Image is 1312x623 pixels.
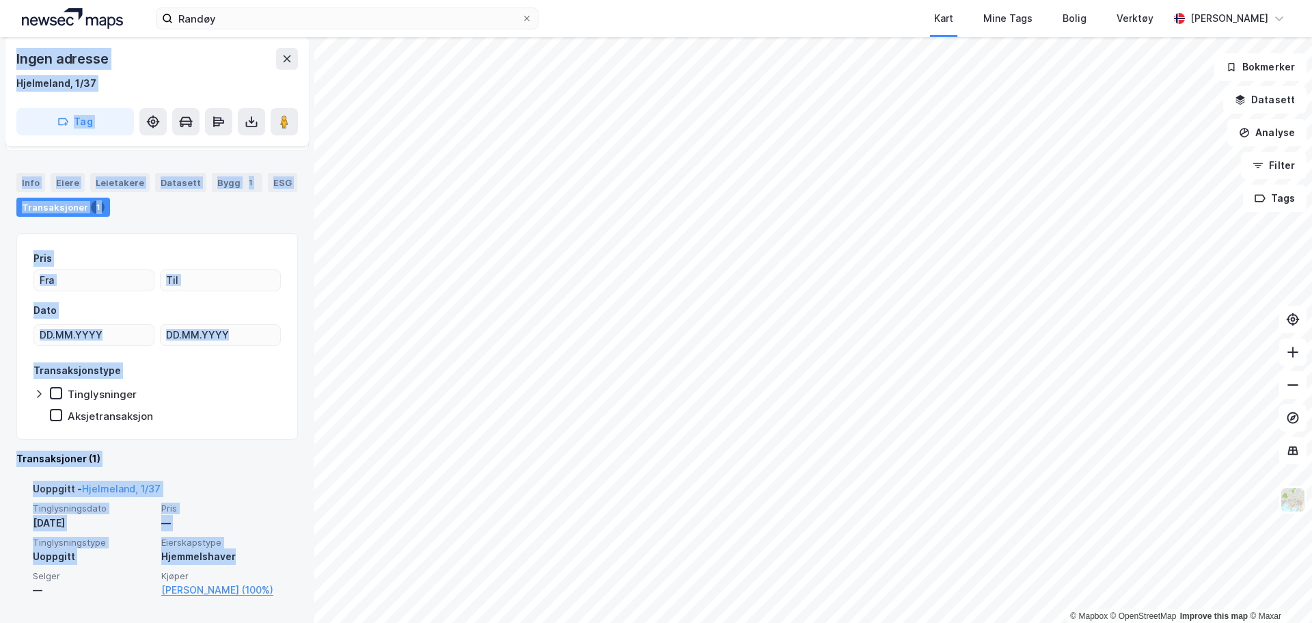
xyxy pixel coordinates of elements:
div: — [161,515,282,531]
a: OpenStreetMap [1110,611,1177,621]
div: [DATE] [33,515,153,531]
div: Eiere [51,173,85,192]
input: DD.MM.YYYY [161,325,280,345]
div: Ingen adresse [16,48,111,70]
div: Info [16,173,45,192]
div: Transaksjoner [16,198,110,217]
img: Z [1280,487,1306,513]
div: Tinglysninger [68,388,137,401]
div: Leietakere [90,173,150,192]
div: Uoppgitt [33,548,153,565]
div: Mine Tags [983,10,1033,27]
span: Eierskapstype [161,537,282,548]
button: Tags [1243,185,1307,212]
div: [PERSON_NAME] [1190,10,1268,27]
div: Transaksjonstype [33,362,121,379]
iframe: Chat Widget [1244,557,1312,623]
input: Søk på adresse, matrikkel, gårdeiere, leietakere eller personer [173,8,521,29]
div: Kontrollprogram for chat [1244,557,1312,623]
div: 1 [91,200,105,214]
div: Pris [33,250,52,267]
div: Hjemmelshaver [161,548,282,565]
input: Til [161,270,280,291]
a: [PERSON_NAME] (100%) [161,582,282,598]
div: Uoppgitt - [33,481,161,503]
button: Filter [1241,152,1307,179]
div: Bolig [1063,10,1086,27]
span: Pris [161,503,282,514]
div: Bygg [212,173,262,192]
div: Dato [33,302,57,319]
a: Hjelmeland, 1/37 [82,483,161,494]
div: ESG [268,173,297,192]
span: Kjøper [161,570,282,582]
button: Analyse [1227,119,1307,146]
div: Kart [934,10,953,27]
input: DD.MM.YYYY [34,325,154,345]
div: Aksjetransaksjon [68,410,153,423]
span: Tinglysningstype [33,537,153,548]
a: Improve this map [1180,611,1248,621]
div: Datasett [155,173,206,192]
div: 1 [243,176,257,189]
span: Tinglysningsdato [33,503,153,514]
img: logo.a4113a55bc3d86da70a041830d287a7e.svg [22,8,123,29]
button: Bokmerker [1214,53,1307,81]
div: Hjelmeland, 1/37 [16,75,96,92]
div: Transaksjoner (1) [16,451,298,467]
button: Tag [16,108,134,135]
a: Mapbox [1070,611,1108,621]
input: Fra [34,270,154,291]
button: Datasett [1223,86,1307,114]
div: — [33,582,153,598]
span: Selger [33,570,153,582]
div: Verktøy [1117,10,1153,27]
